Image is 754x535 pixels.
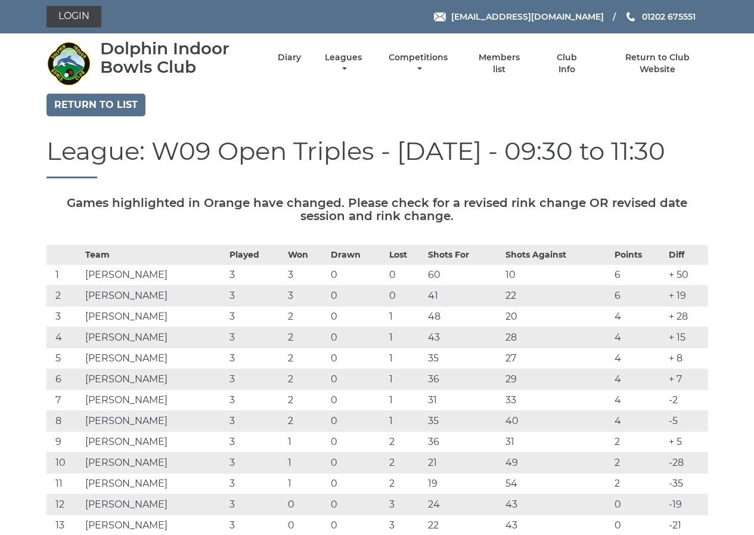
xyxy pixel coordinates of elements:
[82,286,226,307] td: [PERSON_NAME]
[386,390,425,411] td: 1
[328,327,386,348] td: 0
[612,453,666,474] td: 2
[226,453,285,474] td: 3
[328,286,386,307] td: 0
[46,196,708,222] h5: Games highlighted in Orange have changed. Please check for a revised rink change OR revised date ...
[425,453,502,474] td: 21
[226,474,285,494] td: 3
[46,265,82,286] td: 1
[46,137,708,178] h1: League: W09 Open Triples - [DATE] - 09:30 to 11:30
[502,494,612,515] td: 43
[285,474,328,494] td: 1
[226,246,285,265] th: Played
[328,494,386,515] td: 0
[46,474,82,494] td: 11
[328,411,386,432] td: 0
[607,52,708,75] a: Return to Club Website
[548,52,587,75] a: Club Info
[285,494,328,515] td: 0
[82,411,226,432] td: [PERSON_NAME]
[425,474,502,494] td: 19
[502,348,612,369] td: 27
[612,411,666,432] td: 4
[666,494,708,515] td: -19
[285,246,328,265] th: Won
[226,327,285,348] td: 3
[386,246,425,265] th: Lost
[612,432,666,453] td: 2
[226,411,285,432] td: 3
[425,494,502,515] td: 24
[328,432,386,453] td: 0
[612,348,666,369] td: 4
[425,286,502,307] td: 41
[226,390,285,411] td: 3
[386,265,425,286] td: 0
[285,286,328,307] td: 3
[612,327,666,348] td: 4
[285,327,328,348] td: 2
[285,265,328,286] td: 3
[46,41,91,86] img: Dolphin Indoor Bowls Club
[82,327,226,348] td: [PERSON_NAME]
[386,348,425,369] td: 1
[612,265,666,286] td: 6
[46,94,145,116] a: Return to list
[502,474,612,494] td: 54
[425,327,502,348] td: 43
[285,348,328,369] td: 2
[285,369,328,390] td: 2
[226,307,285,327] td: 3
[328,307,386,327] td: 0
[612,246,666,265] th: Points
[502,411,612,432] td: 40
[502,307,612,327] td: 20
[471,52,526,75] a: Members list
[502,390,612,411] td: 33
[328,453,386,474] td: 0
[425,432,502,453] td: 36
[226,494,285,515] td: 3
[328,369,386,390] td: 0
[82,246,226,265] th: Team
[626,12,635,21] img: Phone us
[666,307,708,327] td: + 28
[425,265,502,286] td: 60
[386,474,425,494] td: 2
[451,11,604,22] span: [EMAIL_ADDRESS][DOMAIN_NAME]
[46,453,82,474] td: 10
[612,390,666,411] td: 4
[46,369,82,390] td: 6
[285,390,328,411] td: 2
[46,348,82,369] td: 5
[434,13,446,21] img: Email
[386,52,451,75] a: Competitions
[285,453,328,474] td: 1
[425,246,502,265] th: Shots For
[666,348,708,369] td: + 8
[434,10,604,23] a: Email [EMAIL_ADDRESS][DOMAIN_NAME]
[328,348,386,369] td: 0
[46,286,82,307] td: 2
[82,265,226,286] td: [PERSON_NAME]
[666,265,708,286] td: + 50
[46,307,82,327] td: 3
[322,52,365,75] a: Leagues
[386,432,425,453] td: 2
[328,390,386,411] td: 0
[46,411,82,432] td: 8
[386,369,425,390] td: 1
[82,348,226,369] td: [PERSON_NAME]
[328,265,386,286] td: 0
[82,432,226,453] td: [PERSON_NAME]
[226,286,285,307] td: 3
[226,369,285,390] td: 3
[82,390,226,411] td: [PERSON_NAME]
[82,494,226,515] td: [PERSON_NAME]
[425,369,502,390] td: 36
[386,494,425,515] td: 3
[278,52,301,63] a: Diary
[666,327,708,348] td: + 15
[666,453,708,474] td: -28
[642,11,696,22] span: 01202 675551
